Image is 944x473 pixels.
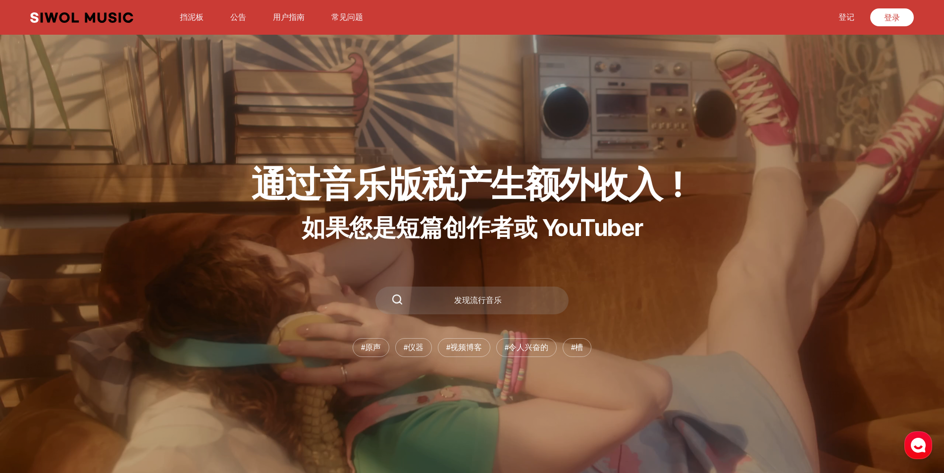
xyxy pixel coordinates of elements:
[365,343,381,352] font: 原声
[251,163,693,205] h1: 通过音乐版税产生额外收入！
[575,343,583,352] font: 槽
[509,343,548,352] font: 令人兴奋的
[325,5,369,29] button: 常见问题
[408,343,423,352] font: 仪器
[833,6,860,28] a: 登记
[438,338,490,357] li: #
[251,213,693,242] p: 如果您是短篇创作者或 YouTuber
[395,338,432,357] li: #
[174,6,210,28] a: 挡泥板
[353,338,389,357] li: #
[267,6,311,28] a: 用户指南
[403,296,553,304] div: 发现流行音乐
[224,6,252,28] a: 公告
[496,338,557,357] li: #
[870,8,914,26] a: 登录
[563,338,591,357] li: #
[450,343,482,352] font: 视频博客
